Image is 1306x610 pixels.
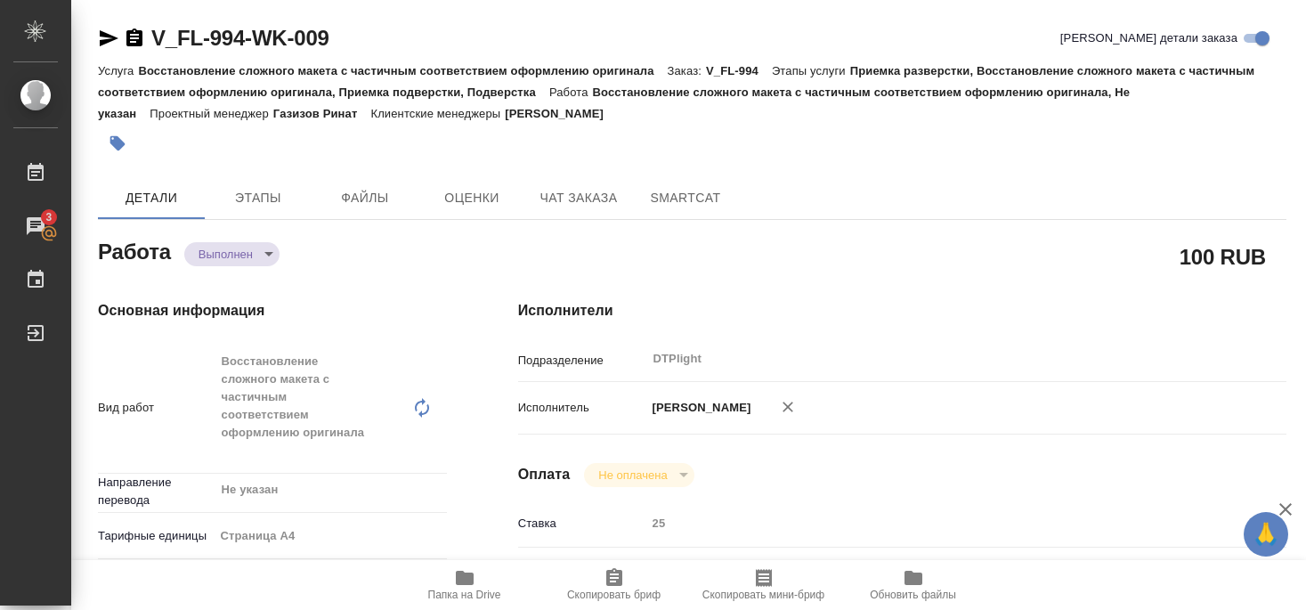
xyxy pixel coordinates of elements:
div: Выполнен [584,463,694,487]
button: Добавить тэг [98,124,137,163]
p: Восстановление сложного макета с частичным соответствием оформлению оригинала [138,64,667,77]
input: Пустое поле [646,510,1222,536]
span: SmartCat [643,187,728,209]
h2: Работа [98,234,171,266]
p: [PERSON_NAME] [646,399,751,417]
span: Скопировать бриф [567,589,661,601]
p: Восстановление сложного макета с частичным соответствием оформлению оригинала, Не указан [98,85,1130,120]
p: Клиентские менеджеры [370,107,505,120]
span: Чат заказа [536,187,621,209]
span: Детали [109,187,194,209]
a: 3 [4,204,67,248]
span: Папка на Drive [428,589,501,601]
span: Скопировать мини-бриф [702,589,824,601]
button: Выполнен [193,247,258,262]
span: Файлы [322,187,408,209]
p: Проектный менеджер [150,107,272,120]
span: Этапы [215,187,301,209]
button: Скопировать ссылку [124,28,145,49]
button: Удалить исполнителя [768,387,807,427]
button: Не оплачена [593,468,672,483]
h4: Основная информация [98,300,447,321]
span: Оценки [429,187,515,209]
button: Папка на Drive [390,560,539,610]
div: Страница А4 [215,521,447,551]
p: Направление перевода [98,474,215,509]
p: Ставка [518,515,646,533]
p: Исполнитель [518,399,646,417]
p: Услуга [98,64,138,77]
span: Обновить файлы [870,589,956,601]
span: 🙏 [1251,516,1281,553]
p: Заказ: [668,64,706,77]
a: V_FL-994-WK-009 [151,26,329,50]
button: 🙏 [1244,512,1288,557]
button: Скопировать бриф [539,560,689,610]
div: Выполнен [184,242,280,266]
h4: Исполнители [518,300,1286,321]
div: RUB [646,555,1222,585]
p: Этапы услуги [772,64,850,77]
button: Скопировать мини-бриф [689,560,839,610]
h4: Оплата [518,464,571,485]
span: [PERSON_NAME] детали заказа [1060,29,1237,47]
p: [PERSON_NAME] [505,107,617,120]
span: 3 [35,208,62,226]
p: Тарифные единицы [98,527,215,545]
p: Газизов Ринат [273,107,371,120]
p: Вид работ [98,399,215,417]
h2: 100 RUB [1180,241,1266,272]
button: Обновить файлы [839,560,988,610]
p: Работа [549,85,593,99]
button: Скопировать ссылку для ЯМессенджера [98,28,119,49]
p: Подразделение [518,352,646,370]
p: V_FL-994 [706,64,772,77]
